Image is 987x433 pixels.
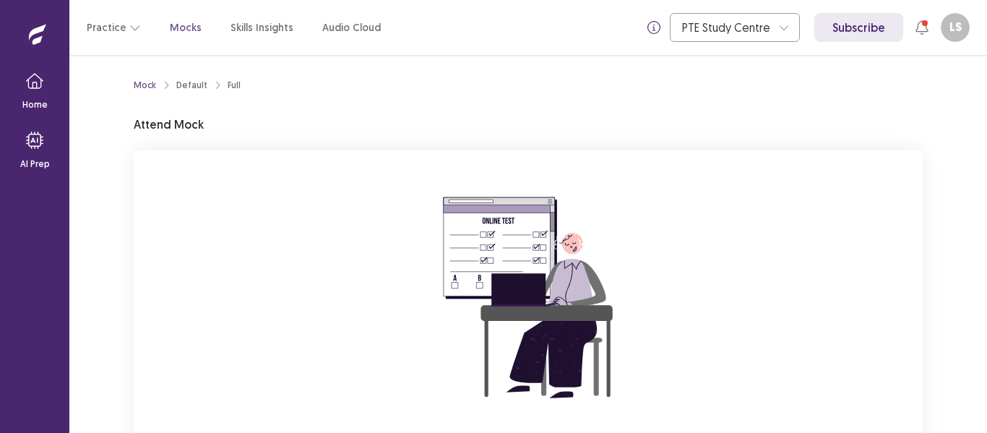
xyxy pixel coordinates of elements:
[682,14,772,41] div: PTE Study Centre
[134,116,204,133] p: Attend Mock
[814,13,903,42] a: Subscribe
[22,98,48,111] p: Home
[20,158,50,171] p: AI Prep
[398,168,658,428] img: attend-mock
[641,14,667,40] button: info
[170,20,202,35] a: Mocks
[228,79,241,92] div: Full
[134,79,241,92] nav: breadcrumb
[941,13,970,42] button: LS
[134,79,156,92] a: Mock
[230,20,293,35] a: Skills Insights
[176,79,207,92] div: Default
[322,20,381,35] a: Audio Cloud
[87,14,141,40] button: Practice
